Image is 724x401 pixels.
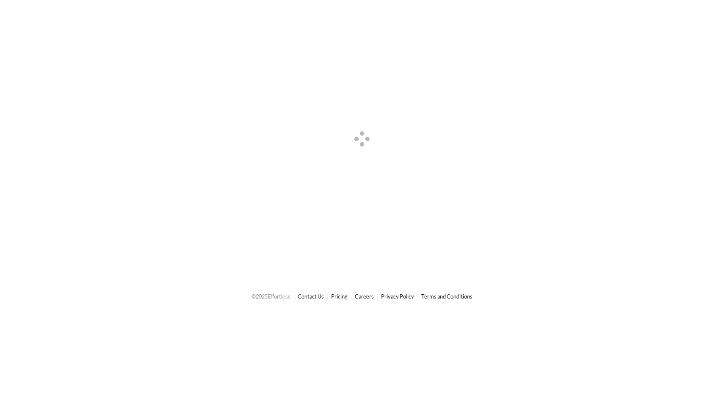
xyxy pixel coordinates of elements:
a: Privacy Policy [381,293,414,300]
a: Pricing [331,293,348,300]
span: © 2025 Effortless [251,293,290,300]
a: Careers [355,293,374,300]
a: Terms and Conditions [421,293,473,300]
a: Contact Us [298,293,324,300]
